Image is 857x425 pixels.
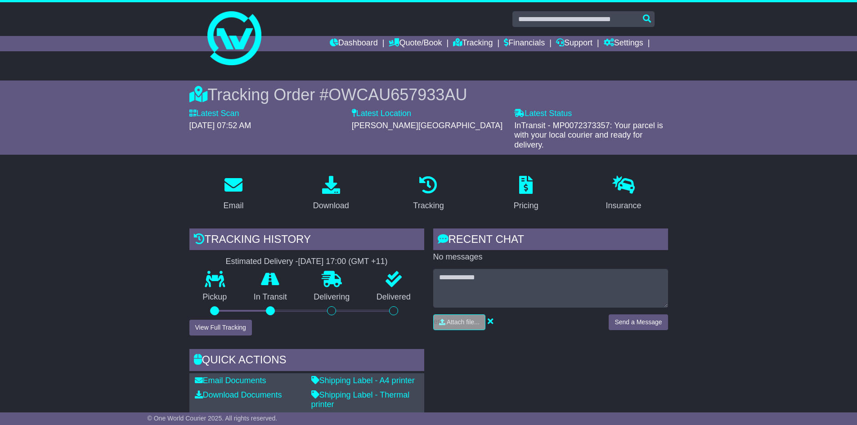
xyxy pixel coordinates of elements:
a: Email Documents [195,376,266,385]
span: OWCAU657933AU [328,85,467,104]
a: Shipping Label - Thermal printer [311,390,410,409]
div: Download [313,200,349,212]
p: Pickup [189,292,241,302]
a: Pricing [508,173,544,215]
div: Tracking history [189,228,424,253]
div: Tracking Order # [189,85,668,104]
p: Delivering [301,292,363,302]
div: Tracking [413,200,444,212]
label: Latest Scan [189,109,239,119]
a: Shipping Label - A4 printer [311,376,415,385]
div: Insurance [606,200,642,212]
a: Tracking [407,173,449,215]
a: Tracking [453,36,493,51]
span: InTransit - MP0072373357: Your parcel is with your local courier and ready for delivery. [514,121,663,149]
a: Dashboard [330,36,378,51]
button: Send a Message [609,314,668,330]
button: View Full Tracking [189,320,252,336]
label: Latest Status [514,109,572,119]
p: Delivered [363,292,424,302]
div: RECENT CHAT [433,228,668,253]
span: [DATE] 07:52 AM [189,121,251,130]
span: [PERSON_NAME][GEOGRAPHIC_DATA] [352,121,503,130]
label: Latest Location [352,109,411,119]
div: Pricing [514,200,538,212]
p: In Transit [240,292,301,302]
div: [DATE] 17:00 (GMT +11) [298,257,388,267]
span: © One World Courier 2025. All rights reserved. [148,415,278,422]
div: Quick Actions [189,349,424,373]
div: Estimated Delivery - [189,257,424,267]
a: Email [217,173,249,215]
a: Download [307,173,355,215]
a: Settings [604,36,643,51]
a: Insurance [600,173,647,215]
a: Support [556,36,592,51]
a: Quote/Book [389,36,442,51]
a: Financials [504,36,545,51]
div: Email [223,200,243,212]
a: Download Documents [195,390,282,399]
p: No messages [433,252,668,262]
